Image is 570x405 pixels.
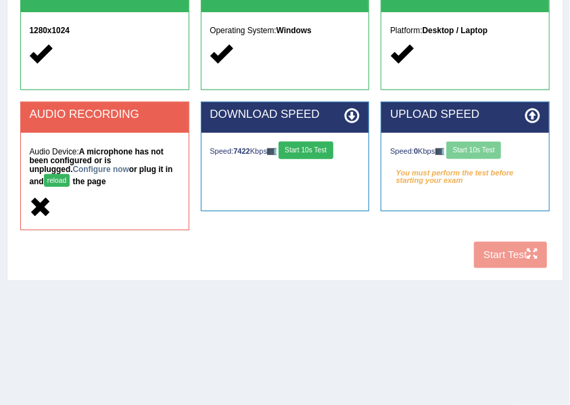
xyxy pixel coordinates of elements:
img: ajax-loader-fb-connection.gif [435,148,445,154]
strong: 7422 [233,147,250,155]
div: Speed: Kbps [390,142,540,162]
h2: UPLOAD SPEED [390,108,540,121]
h2: DOWNLOAD SPEED [210,108,360,121]
strong: 1280x1024 [29,26,70,35]
button: reload [44,174,70,187]
button: Start 10s Test [279,142,333,159]
h5: Operating System: [210,26,360,35]
div: Speed: Kbps [210,142,360,162]
strong: A microphone has not been configured or is unplugged. or plug it in and the page [29,147,172,186]
em: You must perform the test before starting your exam [390,165,540,182]
strong: Desktop / Laptop [423,26,488,35]
strong: 0 [414,147,418,155]
h5: Platform: [390,26,540,35]
h5: Audio Device: [29,148,179,190]
img: ajax-loader-fb-connection.gif [267,148,277,154]
h2: AUDIO RECORDING [29,108,179,121]
strong: Windows [277,26,312,35]
a: Configure now [73,165,129,174]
